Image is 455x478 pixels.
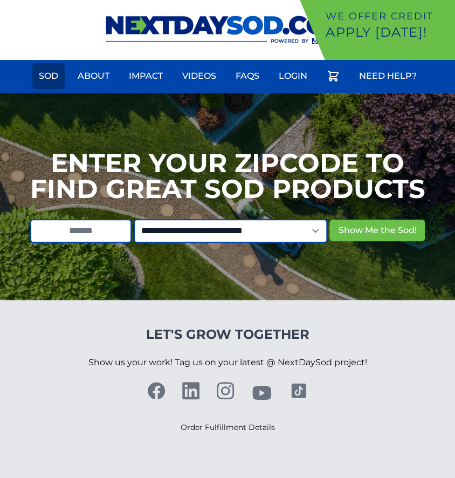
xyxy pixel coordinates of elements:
h1: Enter your Zipcode to Find Great Sod Products [30,150,425,202]
a: Need Help? [353,63,423,89]
p: Apply [DATE]! [326,24,451,41]
a: FAQs [229,63,266,89]
a: Login [272,63,314,89]
p: Show us your work! Tag us on your latest @ NextDaySod project! [88,343,367,382]
a: Videos [176,63,223,89]
a: Order Fulfillment Details [181,422,275,432]
button: Show Me the Sod! [329,220,425,241]
a: About [71,63,116,89]
a: Impact [122,63,169,89]
p: We offer Credit [326,9,451,24]
a: Sod [32,63,65,89]
h4: Let's Grow Together [88,326,367,343]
